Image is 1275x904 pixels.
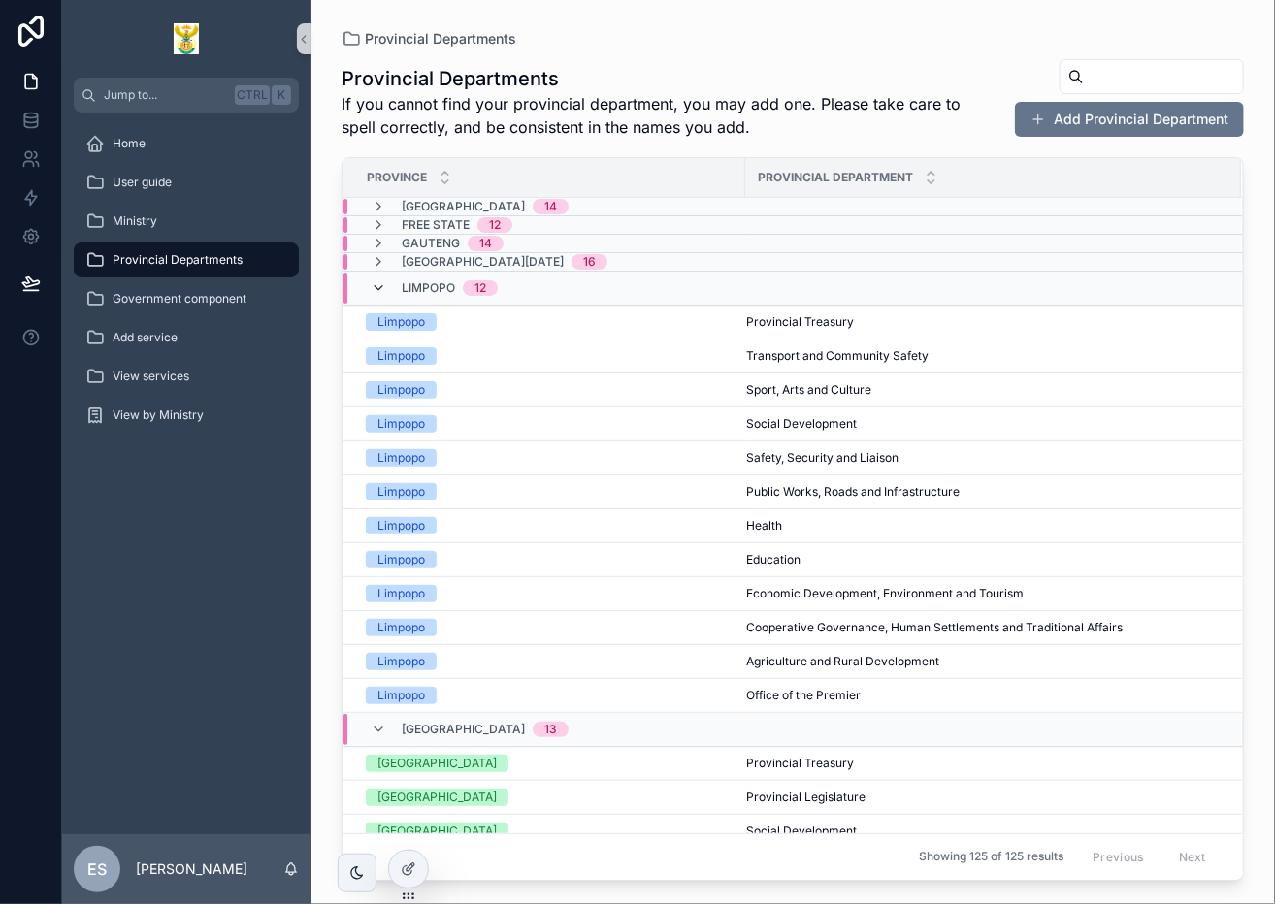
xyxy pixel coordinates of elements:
[74,78,299,113] button: Jump to...CtrlK
[377,347,425,365] div: Limpopo
[402,254,564,270] span: [GEOGRAPHIC_DATA][DATE]
[366,585,734,602] a: Limpopo
[342,65,971,92] h1: Provincial Departments
[113,252,243,268] span: Provincial Departments
[746,586,1218,601] a: Economic Development, Environment and Tourism
[87,857,107,881] span: ES
[174,23,198,54] img: App logo
[746,484,1218,500] a: Public Works, Roads and Infrastructure
[113,330,178,345] span: Add service
[1015,102,1244,137] button: Add Provincial Department
[746,756,854,771] span: Provincial Treasury
[62,113,311,458] div: scrollable content
[74,165,299,200] a: User guide
[402,217,470,233] span: Free State
[366,619,734,636] a: Limpopo
[136,859,247,879] p: [PERSON_NAME]
[367,170,427,185] span: Province
[746,654,939,669] span: Agriculture and Rural Development
[377,687,425,704] div: Limpopo
[74,126,299,161] a: Home
[746,382,1218,398] a: Sport, Arts and Culture
[366,755,734,772] a: [GEOGRAPHIC_DATA]
[74,242,299,277] a: Provincial Departments
[274,87,289,103] span: K
[746,416,857,432] span: Social Development
[377,483,425,500] div: Limpopo
[366,517,734,534] a: Limpopo
[746,620,1218,635] a: Cooperative Governance, Human Settlements and Traditional Affairs
[746,314,1218,330] a: Provincial Treasury
[746,348,1218,364] a: Transport and Community Safety
[74,281,299,316] a: Government component
[377,823,497,840] div: [GEOGRAPHIC_DATA]
[377,313,425,331] div: Limpopo
[746,790,1218,805] a: Provincial Legislature
[377,653,425,670] div: Limpopo
[544,722,557,737] div: 13
[74,398,299,433] a: View by Ministry
[366,483,734,500] a: Limpopo
[74,320,299,355] a: Add service
[746,484,960,500] span: Public Works, Roads and Infrastructure
[365,29,516,48] span: Provincial Departments
[402,236,460,251] span: Gauteng
[113,136,146,151] span: Home
[377,415,425,433] div: Limpopo
[544,199,557,214] div: 14
[402,280,455,296] span: Limpopo
[746,654,1218,669] a: Agriculture and Rural Development
[74,359,299,394] a: View services
[746,586,1024,601] span: Economic Development, Environment and Tourism
[377,449,425,467] div: Limpopo
[74,204,299,239] a: Ministry
[113,369,189,384] span: View services
[758,170,913,185] span: Provincial Department
[366,449,734,467] a: Limpopo
[377,381,425,399] div: Limpopo
[366,381,734,399] a: Limpopo
[366,687,734,704] a: Limpopo
[366,313,734,331] a: Limpopo
[402,722,525,737] span: [GEOGRAPHIC_DATA]
[377,789,497,806] div: [GEOGRAPHIC_DATA]
[746,314,854,330] span: Provincial Treasury
[104,87,227,103] span: Jump to...
[746,450,1218,466] a: Safety, Security and Liaison
[489,217,501,233] div: 12
[746,382,871,398] span: Sport, Arts and Culture
[583,254,596,270] div: 16
[113,407,204,423] span: View by Ministry
[746,790,866,805] span: Provincial Legislature
[366,789,734,806] a: [GEOGRAPHIC_DATA]
[746,688,861,703] span: Office of the Premier
[377,551,425,568] div: Limpopo
[746,416,1218,432] a: Social Development
[402,199,525,214] span: [GEOGRAPHIC_DATA]
[377,755,497,772] div: [GEOGRAPHIC_DATA]
[746,518,1218,533] a: Health
[342,29,516,48] a: Provincial Departments
[746,823,1218,839] a: Social Development
[366,653,734,670] a: Limpopo
[479,236,492,251] div: 14
[746,552,801,567] span: Education
[113,291,246,307] span: Government component
[342,92,971,139] span: If you cannot find your provincial department, you may add one. Please take care to spell correct...
[746,688,1218,703] a: Office of the Premier
[366,823,734,840] a: [GEOGRAPHIC_DATA]
[377,619,425,636] div: Limpopo
[746,823,857,839] span: Social Development
[377,517,425,534] div: Limpopo
[474,280,486,296] div: 12
[746,450,899,466] span: Safety, Security and Liaison
[746,756,1218,771] a: Provincial Treasury
[366,415,734,433] a: Limpopo
[113,213,157,229] span: Ministry
[366,551,734,568] a: Limpopo
[113,175,172,190] span: User guide
[366,347,734,365] a: Limpopo
[235,85,270,105] span: Ctrl
[919,850,1063,865] span: Showing 125 of 125 results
